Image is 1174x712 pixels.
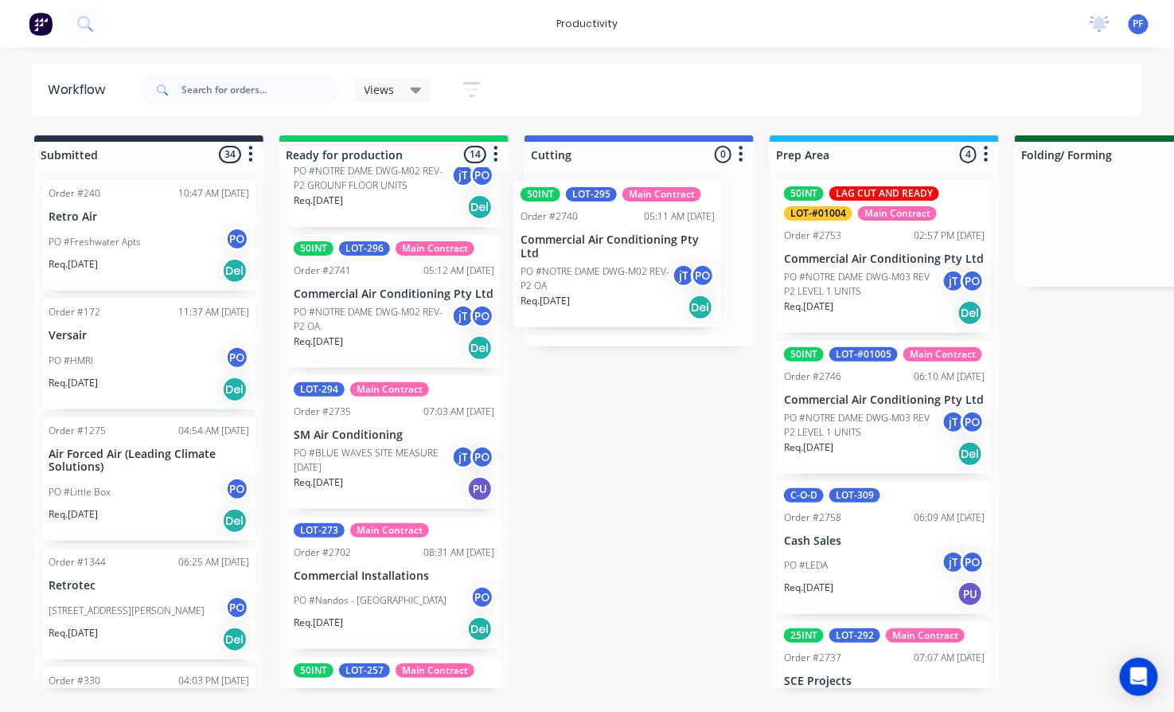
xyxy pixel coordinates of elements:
[29,12,53,36] img: Factory
[1120,658,1158,696] div: Open Intercom Messenger
[181,74,339,106] input: Search for orders...
[548,12,626,36] div: productivity
[365,81,395,98] span: Views
[48,80,113,100] div: Workflow
[1133,17,1144,31] span: PF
